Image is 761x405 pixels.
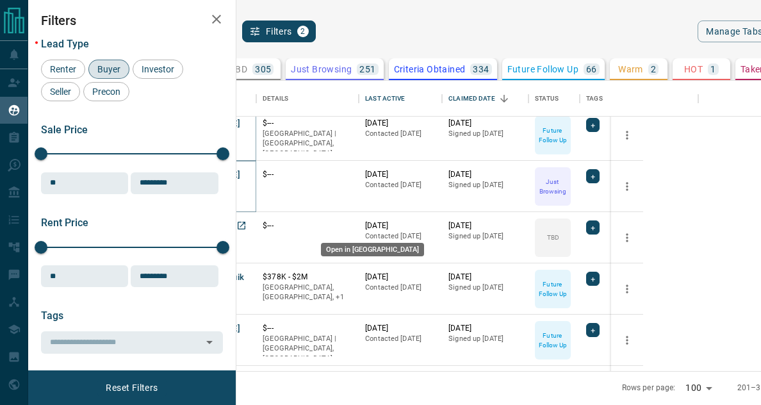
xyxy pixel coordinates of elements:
p: 305 [255,65,271,74]
p: [DATE] [365,272,436,283]
span: Rent Price [41,217,88,229]
p: [DATE] [365,220,436,231]
p: HOT [684,65,703,74]
button: more [618,331,637,350]
p: [DATE] [448,118,522,129]
span: Tags [41,310,63,322]
p: 251 [359,65,375,74]
div: Buyer [88,60,129,79]
div: Tags [580,81,698,117]
p: Just Browsing [536,177,569,196]
button: Reset Filters [97,377,166,399]
p: Signed up [DATE] [448,180,522,190]
div: Tags [586,81,603,117]
div: Details [263,81,288,117]
div: Last Active [359,81,442,117]
p: 1 [710,65,716,74]
p: [DATE] [365,118,436,129]
span: Seller [45,87,76,97]
div: Claimed Date [442,81,528,117]
p: 66 [586,65,597,74]
p: [DATE] [448,220,522,231]
button: Sort [495,90,513,108]
div: Status [528,81,580,117]
p: Toronto [263,283,352,302]
p: 2 [651,65,656,74]
a: Open in New Tab [233,217,250,234]
button: more [618,279,637,299]
p: Future Follow Up [507,65,578,74]
p: $--- [263,323,352,334]
div: Open in [GEOGRAPHIC_DATA] [321,243,424,256]
span: Lead Type [41,38,89,50]
p: [DATE] [365,323,436,334]
span: Renter [45,64,81,74]
span: Precon [88,87,125,97]
p: 334 [473,65,489,74]
span: + [591,119,595,131]
p: Criteria Obtained [394,65,466,74]
span: + [591,170,595,183]
button: more [618,228,637,247]
p: [DATE] [448,169,522,180]
div: Precon [83,82,129,101]
div: 100 [680,379,716,397]
span: 2 [299,27,307,36]
p: [DATE] [448,272,522,283]
p: Warm [618,65,643,74]
p: TBD [547,233,559,242]
p: Future Follow Up [536,279,569,299]
p: $--- [263,169,352,180]
div: Details [256,81,359,117]
p: Contacted [DATE] [365,334,436,344]
p: Contacted [DATE] [365,231,436,242]
h2: Filters [41,13,223,28]
div: + [586,220,600,235]
div: Claimed Date [448,81,495,117]
p: [GEOGRAPHIC_DATA] | [GEOGRAPHIC_DATA], [GEOGRAPHIC_DATA] [263,129,352,159]
p: Contacted [DATE] [365,283,436,293]
div: Renter [41,60,85,79]
span: Investor [137,64,179,74]
p: Contacted [DATE] [365,180,436,190]
p: Signed up [DATE] [448,334,522,344]
div: Status [535,81,559,117]
span: + [591,272,595,285]
p: $--- [263,220,352,231]
button: Open [200,333,218,351]
span: + [591,324,595,336]
button: more [618,126,637,145]
button: more [618,177,637,196]
span: Buyer [93,64,125,74]
span: Sale Price [41,124,88,136]
p: TBD [230,65,247,74]
p: [DATE] [365,169,436,180]
div: Last Active [365,81,405,117]
p: $--- [263,118,352,129]
p: $378K - $2M [263,272,352,283]
p: Future Follow Up [536,126,569,145]
div: Name [167,81,256,117]
p: Future Follow Up [536,331,569,350]
div: + [586,272,600,286]
div: + [586,323,600,337]
p: [DATE] [448,323,522,334]
div: + [586,118,600,132]
p: Rows per page: [622,383,676,393]
button: Filters2 [242,21,316,42]
p: Just Browsing [291,65,352,74]
span: + [591,221,595,234]
div: Investor [133,60,183,79]
p: Contacted [DATE] [365,129,436,139]
p: [GEOGRAPHIC_DATA] | [GEOGRAPHIC_DATA], [GEOGRAPHIC_DATA] [263,334,352,364]
div: + [586,169,600,183]
p: Signed up [DATE] [448,231,522,242]
p: Signed up [DATE] [448,129,522,139]
div: Seller [41,82,80,101]
p: Signed up [DATE] [448,283,522,293]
